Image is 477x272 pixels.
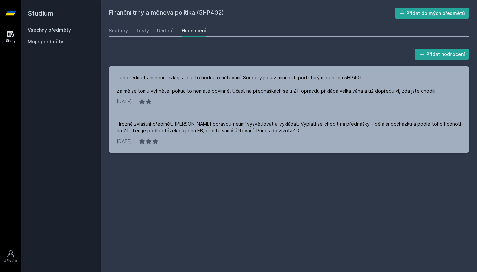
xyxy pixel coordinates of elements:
button: Přidat do mých předmětů [395,8,469,19]
a: Učitelé [157,24,174,37]
div: Hodnocení [182,27,206,34]
span: Moje předměty [28,38,63,45]
div: Ten předmět ani není těžkej, ale je to hodně o účtování. Soubory jsou z minulosti pod starým iden... [117,74,437,94]
div: Soubory [109,27,128,34]
div: | [134,138,136,145]
div: [DATE] [117,98,132,105]
div: [DATE] [117,138,132,145]
a: Všechny předměty [28,27,71,33]
div: Testy [136,27,149,34]
div: | [134,98,136,105]
a: Study [1,27,20,47]
a: Hodnocení [182,24,206,37]
h2: Finanční trhy a měnová politika (5HP402) [109,8,395,19]
div: Study [6,38,16,43]
div: Hrozně zvláštní předmět. [PERSON_NAME] opravdu neumí vysvětlovat a vykládat. Vyplatí se chodit na... [117,121,461,134]
a: Testy [136,24,149,37]
button: Přidat hodnocení [415,49,469,60]
div: Učitelé [157,27,174,34]
a: Soubory [109,24,128,37]
a: Uživatel [1,246,20,267]
div: Uživatel [4,258,18,263]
